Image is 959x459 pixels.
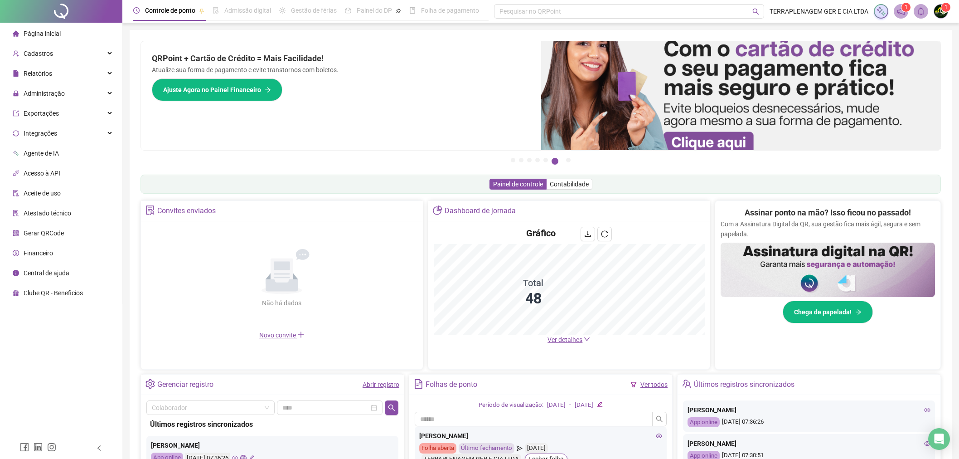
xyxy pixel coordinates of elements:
h2: QRPoint + Cartão de Crédito = Mais Facilidade! [152,52,530,65]
span: Acesso à API [24,170,60,177]
span: eye [924,440,930,447]
div: [DATE] [525,443,548,454]
sup: 1 [901,3,911,12]
div: Não há dados [240,298,324,308]
span: plus [297,331,305,338]
a: Ver detalhes down [547,336,590,343]
div: Dashboard de jornada [445,203,516,219]
span: Cadastros [24,50,53,57]
span: Relatórios [24,70,52,77]
span: solution [145,205,155,215]
span: api [13,170,19,176]
span: Exportações [24,110,59,117]
div: [PERSON_NAME] [688,405,930,415]
span: Folha de pagamento [421,7,479,14]
span: Atestado técnico [24,210,71,217]
span: edit [597,401,603,407]
img: banner%2F75947b42-3b94-469c-a360-407c2d3115d7.png [541,41,941,150]
div: [PERSON_NAME] [688,439,930,449]
span: instagram [47,443,56,452]
span: info-circle [13,270,19,276]
span: dollar [13,250,19,256]
span: Painel do DP [357,7,392,14]
button: 4 [535,158,540,162]
div: Folha aberta [419,443,456,454]
span: qrcode [13,230,19,236]
span: Página inicial [24,30,61,37]
div: Período de visualização: [479,400,543,410]
p: Com a Assinatura Digital da QR, sua gestão fica mais ágil, segura e sem papelada. [721,219,935,239]
span: arrow-right [265,87,271,93]
span: pushpin [199,8,204,14]
span: filter [630,381,637,388]
span: Financeiro [24,249,53,257]
span: Agente de IA [24,150,59,157]
span: Ajuste Agora no Painel Financeiro [163,85,261,95]
span: setting [145,379,155,389]
span: reload [601,230,608,238]
img: sparkle-icon.fc2bf0ac1784a2077858766a79e2daf3.svg [876,6,886,16]
span: book [409,7,416,14]
span: lock [13,90,19,97]
span: Gestão de férias [291,7,337,14]
button: 6 [552,158,558,165]
div: - [569,400,571,410]
div: [DATE] 07:36:26 [688,417,930,428]
button: Ajuste Agora no Painel Financeiro [152,78,282,101]
span: eye [924,407,930,413]
span: Administração [24,90,65,97]
div: Convites enviados [157,203,216,219]
h2: Assinar ponto na mão? Isso ficou no passado! [745,206,911,219]
span: Admissão digital [224,7,271,14]
span: file-done [213,7,219,14]
span: Gerar QRCode [24,229,64,237]
span: Ver detalhes [547,336,582,343]
span: home [13,30,19,37]
span: Chega de papelada! [794,307,852,317]
span: export [13,110,19,117]
div: Últimos registros sincronizados [694,377,794,392]
span: 1 [944,4,948,10]
div: [DATE] [547,400,566,410]
span: pie-chart [433,205,442,215]
div: Folhas de ponto [426,377,477,392]
span: search [388,404,395,411]
span: search [656,415,663,423]
span: Central de ajuda [24,269,69,277]
h4: Gráfico [526,227,556,239]
span: Novo convite [259,332,305,339]
button: 3 [527,158,532,162]
button: 2 [519,158,523,162]
span: search [752,8,759,15]
div: Open Intercom Messenger [928,428,950,450]
span: arrow-right [855,309,862,315]
span: left [96,445,102,451]
span: sun [279,7,286,14]
span: download [584,230,591,238]
a: Abrir registro [363,381,399,388]
span: facebook [20,443,29,452]
span: bell [917,7,925,15]
span: file [13,70,19,77]
span: clock-circle [133,7,140,14]
div: Gerenciar registro [157,377,213,392]
span: 1 [905,4,908,10]
button: 5 [543,158,548,162]
span: pushpin [396,8,401,14]
span: send [517,443,523,454]
span: user-add [13,50,19,57]
button: Chega de papelada! [783,301,873,323]
div: App online [688,417,720,428]
div: Último fechamento [459,443,514,454]
span: team [682,379,692,389]
span: Contabilidade [550,181,589,188]
span: Controle de ponto [145,7,195,14]
span: Painel de controle [493,181,543,188]
span: down [584,336,590,342]
span: file-text [414,379,423,389]
span: dashboard [345,7,351,14]
span: gift [13,290,19,296]
div: Últimos registros sincronizados [150,419,395,430]
button: 7 [566,158,571,162]
div: [DATE] [575,400,593,410]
